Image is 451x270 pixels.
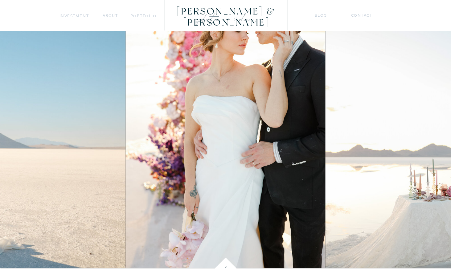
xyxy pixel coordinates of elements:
a: about [103,12,118,19]
a: [PERSON_NAME] & [PERSON_NAME] [166,6,287,17]
a: Contact [351,12,373,18]
a: Investment [59,13,89,19]
a: portfolio [130,13,156,19]
a: blog [315,12,327,18]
